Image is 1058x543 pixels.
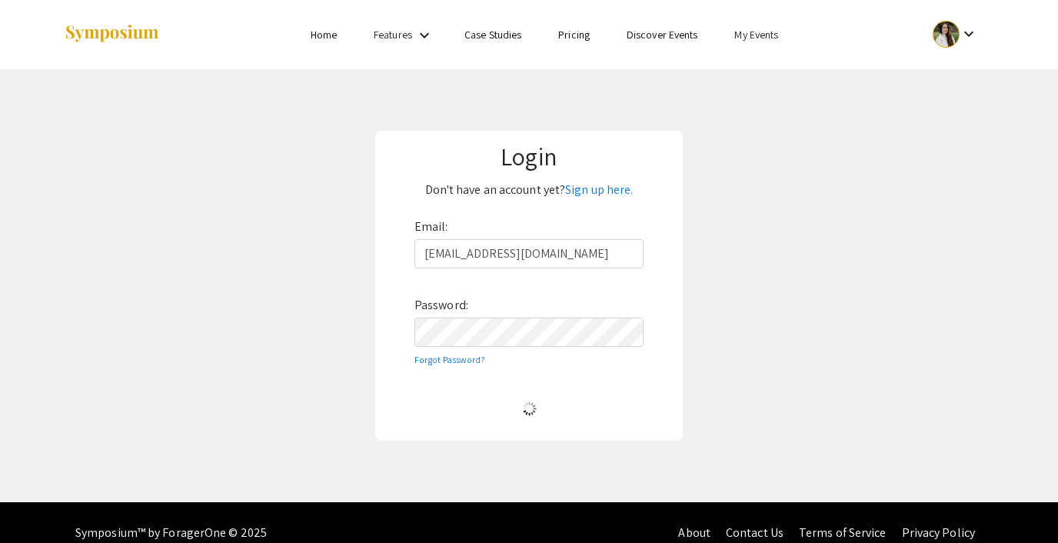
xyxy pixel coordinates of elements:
[414,293,468,318] label: Password:
[516,395,543,422] img: Loading
[414,215,448,239] label: Email:
[64,24,160,45] img: Symposium by ForagerOne
[678,525,710,541] a: About
[414,354,486,365] a: Forgot Password?
[565,182,633,198] a: Sign up here.
[558,28,590,42] a: Pricing
[386,178,673,202] p: Don't have an account yet?
[12,474,65,531] iframe: Chat
[960,25,978,43] mat-icon: Expand account dropdown
[415,26,434,45] mat-icon: Expand Features list
[374,28,412,42] a: Features
[464,28,521,42] a: Case Studies
[917,17,994,52] button: Expand account dropdown
[627,28,698,42] a: Discover Events
[386,142,673,171] h1: Login
[734,28,778,42] a: My Events
[799,525,887,541] a: Terms of Service
[311,28,337,42] a: Home
[902,525,975,541] a: Privacy Policy
[726,525,784,541] a: Contact Us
